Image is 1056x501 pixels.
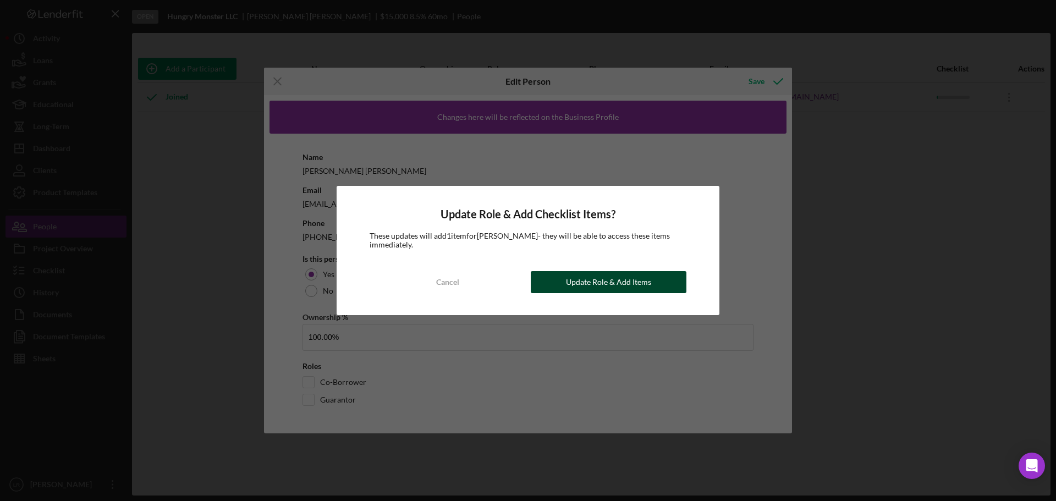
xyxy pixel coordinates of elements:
div: Cancel [436,271,459,293]
button: Cancel [370,271,525,293]
div: Update Role & Add Items [566,271,651,293]
div: Open Intercom Messenger [1019,453,1045,479]
button: Update Role & Add Items [531,271,686,293]
div: These updates will add 1 item for [PERSON_NAME] - they will be able to access these items immedia... [370,232,686,249]
h4: Update Role & Add Checklist Items? [370,208,686,221]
